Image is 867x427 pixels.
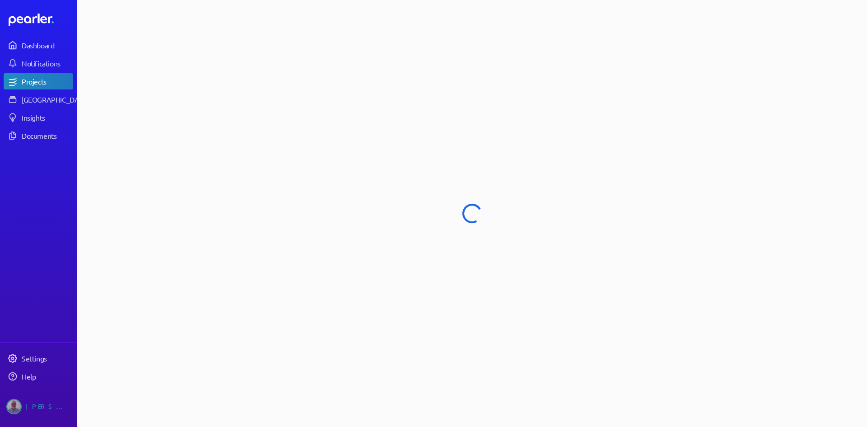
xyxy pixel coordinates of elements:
[9,14,73,26] a: Dashboard
[4,37,73,53] a: Dashboard
[22,59,72,68] div: Notifications
[4,127,73,144] a: Documents
[4,73,73,89] a: Projects
[22,113,72,122] div: Insights
[22,95,89,104] div: [GEOGRAPHIC_DATA]
[22,77,72,86] div: Projects
[22,131,72,140] div: Documents
[22,372,72,381] div: Help
[22,354,72,363] div: Settings
[6,399,22,414] img: Jason Riches
[25,399,70,414] div: [PERSON_NAME]
[4,368,73,385] a: Help
[4,109,73,126] a: Insights
[4,55,73,71] a: Notifications
[22,41,72,50] div: Dashboard
[4,91,73,108] a: [GEOGRAPHIC_DATA]
[4,350,73,366] a: Settings
[4,395,73,418] a: Jason Riches's photo[PERSON_NAME]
